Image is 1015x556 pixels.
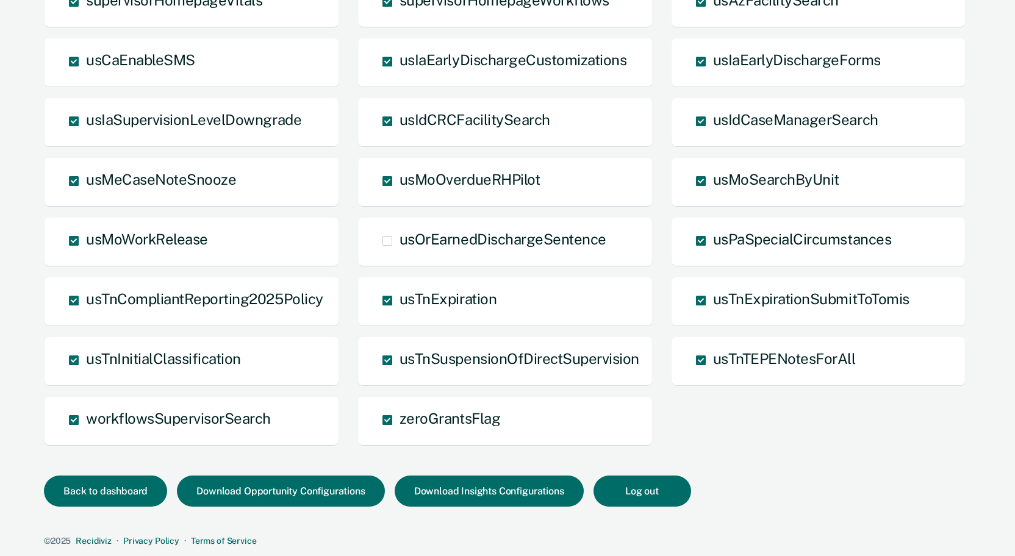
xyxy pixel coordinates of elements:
[400,410,500,427] span: zeroGrantsFlag
[713,51,881,68] span: usIaEarlyDischargeForms
[86,51,195,68] span: usCaEnableSMS
[400,111,550,128] span: usIdCRCFacilitySearch
[44,486,177,496] a: Back to dashboard
[86,290,323,307] span: usTnCompliantReporting2025Policy
[123,536,179,546] a: Privacy Policy
[395,476,584,507] button: Download Insights Configurations
[86,230,208,248] span: usMoWorkRelease
[713,230,891,248] span: usPaSpecialCircumstances
[713,171,839,188] span: usMoSearchByUnit
[86,350,241,367] span: usTnInitialClassification
[191,536,257,546] a: Terms of Service
[713,111,878,128] span: usIdCaseManagerSearch
[713,350,856,367] span: usTnTEPENotesForAll
[400,350,639,367] span: usTnSuspensionOfDirectSupervision
[400,290,497,307] span: usTnExpiration
[400,230,606,248] span: usOrEarnedDischargeSentence
[44,476,167,507] button: Back to dashboard
[400,51,627,68] span: usIaEarlyDischargeCustomizations
[713,290,909,307] span: usTnExpirationSubmitToTomis
[76,536,112,546] a: Recidiviz
[400,171,540,188] span: usMoOverdueRHPilot
[594,476,691,507] button: Log out
[44,536,71,546] span: © 2025
[44,536,966,546] div: · ·
[86,410,271,427] span: workflowsSupervisorSearch
[86,111,301,128] span: usIaSupervisionLevelDowngrade
[86,171,236,188] span: usMeCaseNoteSnooze
[177,476,384,507] button: Download Opportunity Configurations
